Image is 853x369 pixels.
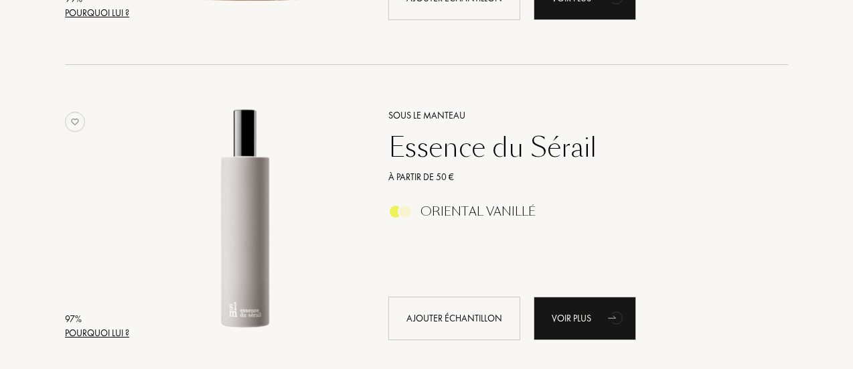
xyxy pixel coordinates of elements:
[134,106,357,329] img: Essence du Sérail Sous le Manteau
[378,131,769,163] a: Essence du Sérail
[134,92,368,355] a: Essence du Sérail Sous le Manteau
[65,312,129,326] div: 97 %
[388,297,520,340] div: Ajouter échantillon
[65,6,129,20] div: Pourquoi lui ?
[603,304,630,331] div: animation
[378,170,769,184] a: À partir de 50 €
[534,297,636,340] a: Voir plusanimation
[534,297,636,340] div: Voir plus
[420,204,536,219] div: Oriental Vanillé
[65,326,129,340] div: Pourquoi lui ?
[65,112,85,132] img: no_like_p.png
[378,208,769,222] a: Oriental Vanillé
[378,108,769,123] a: Sous le Manteau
